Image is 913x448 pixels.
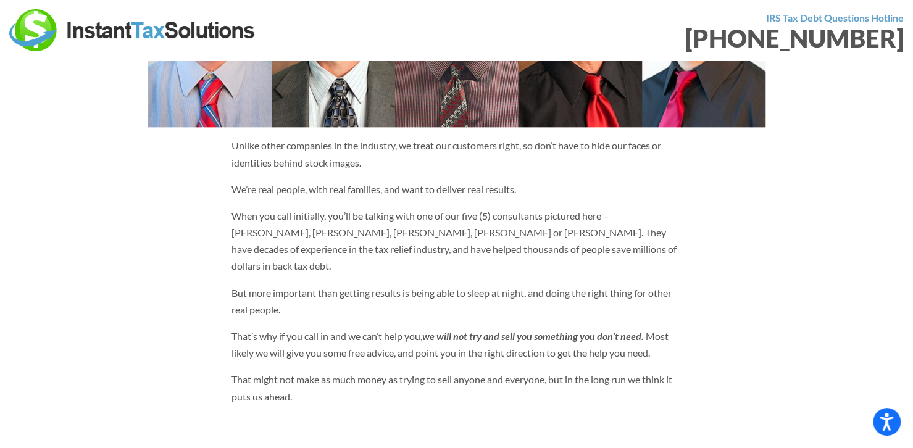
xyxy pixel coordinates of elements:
[422,330,644,342] strong: we will not try and sell you something you don’t need.
[231,181,682,197] p: We’re real people, with real families, and want to deliver real results.
[231,137,682,170] p: Unlike other companies in the industry, we treat our customers right, so don’t have to hide our f...
[466,26,904,51] div: [PHONE_NUMBER]
[231,371,682,404] p: That might not make as much money as trying to sell anyone and everyone, but in the long run we t...
[766,12,904,23] strong: IRS Tax Debt Questions Hotline
[231,328,682,361] p: That’s why if you call in and we can’t help you, Most likely we will give you some free advice, a...
[9,9,256,51] img: Instant Tax Solutions Logo
[9,23,256,35] a: Instant Tax Solutions Logo
[231,207,682,275] p: When you call initially, you’ll be talking with one of our five (5) consultants pictured here – [...
[231,284,682,318] p: But more important than getting results is being able to sleep at night, and doing the right thin...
